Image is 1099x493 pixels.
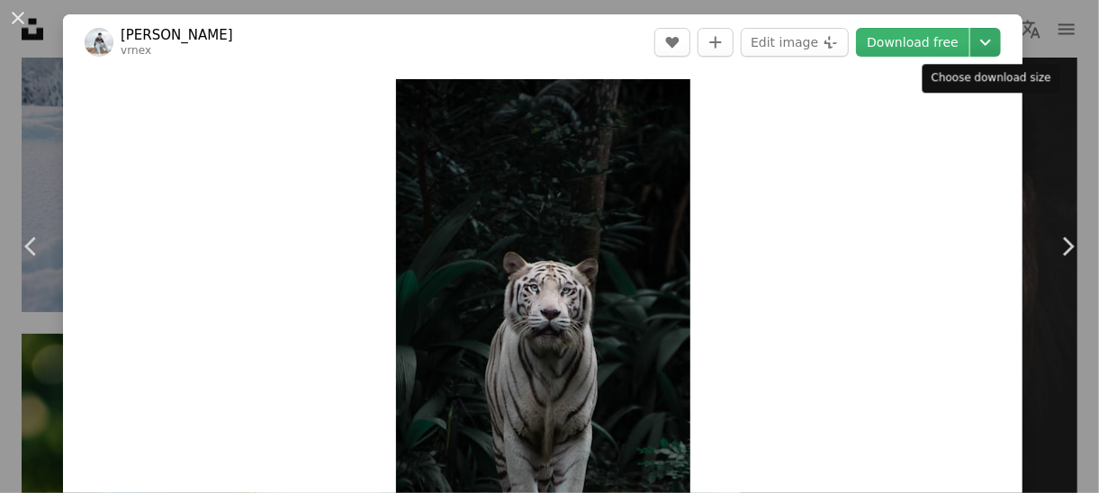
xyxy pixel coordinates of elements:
div: Choose download size [923,64,1060,93]
a: Download free [856,28,969,57]
button: Add to Collection [698,28,734,57]
button: Like [654,28,690,57]
button: Choose download size [970,28,1001,57]
button: Edit image [741,28,849,57]
a: vrnex [121,44,151,57]
img: Go to Kar Ming Moo's profile [85,28,113,57]
a: [PERSON_NAME] [121,26,233,44]
a: Next [1036,160,1099,333]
